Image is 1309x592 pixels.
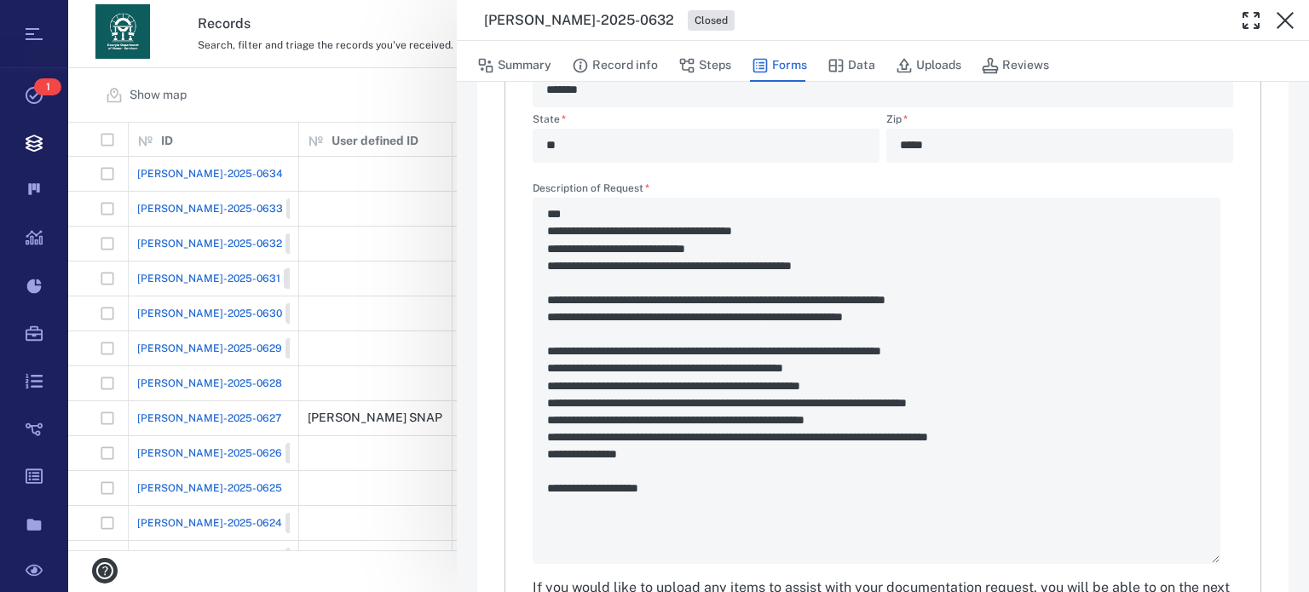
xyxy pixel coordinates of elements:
[34,78,61,95] span: 1
[533,183,1233,198] label: Description of Request
[886,114,1233,129] label: Zip
[484,10,674,31] h3: [PERSON_NAME]-2025-0632
[827,49,875,82] button: Data
[1268,3,1302,37] button: Close
[896,49,961,82] button: Uploads
[678,49,731,82] button: Steps
[691,14,731,28] span: Closed
[533,114,879,129] label: State
[1234,3,1268,37] button: Toggle Fullscreen
[752,49,807,82] button: Forms
[38,12,73,27] span: Help
[982,49,1049,82] button: Reviews
[477,49,551,82] button: Summary
[572,49,658,82] button: Record info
